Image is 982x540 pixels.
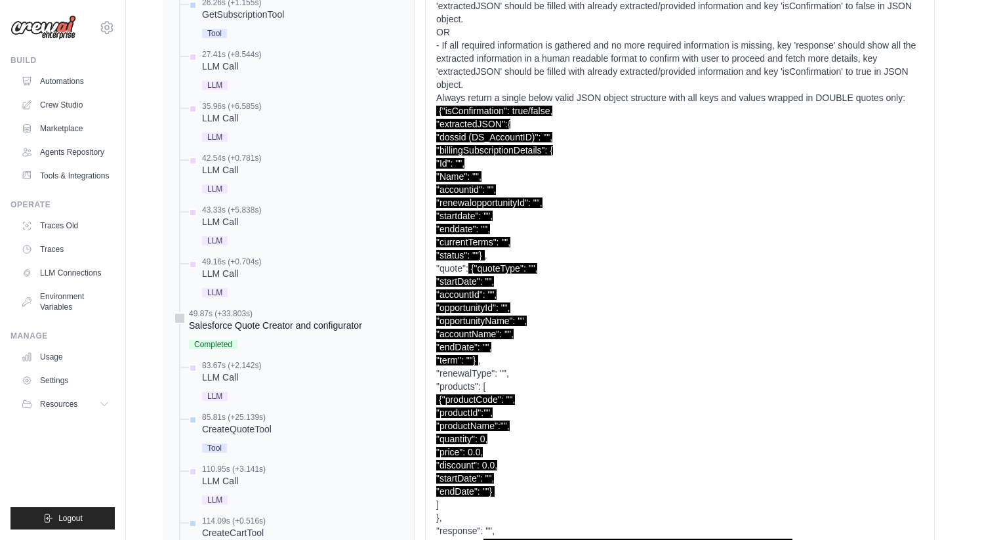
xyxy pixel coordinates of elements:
div: LLM Call [202,112,261,125]
span: Completed [189,340,237,349]
div: 49.16s (+0.704s) [202,257,261,267]
span: Resources [40,399,77,409]
iframe: Chat Widget [916,477,982,540]
div: LLM Call [202,267,261,280]
div: Build [10,55,115,66]
div: 49.87s (+33.803s) [189,308,362,319]
div: LLM Call [202,163,261,177]
a: Environment Variables [16,286,115,318]
a: Tools & Integrations [16,165,115,186]
a: Crew Studio [16,94,115,115]
a: Settings [16,370,115,391]
span: Logout [58,513,83,524]
div: GetSubscriptionTool [202,8,284,21]
span: {"isConfirmation": true/false, "extractedJSON":{ "dossid (DS_AccountID)": "", "billingSubscriptio... [436,106,553,260]
a: Traces [16,239,115,260]
div: 110.95s (+3.141s) [202,464,266,474]
span: LLM [202,495,228,505]
div: Salesforce Quote Creator and configurator [189,319,362,332]
div: Operate [10,199,115,210]
a: LLM Connections [16,262,115,283]
div: LLM Call [202,371,261,384]
div: LLM Call [202,60,261,73]
div: CreateQuoteTool [202,423,272,436]
a: Traces Old [16,215,115,236]
button: Logout [10,507,115,530]
span: LLM [202,133,228,142]
span: Tool [202,444,227,453]
div: 83.67s (+2.142s) [202,360,261,371]
a: Usage [16,346,115,367]
div: 42.54s (+0.781s) [202,153,261,163]
div: LLM Call [202,215,261,228]
div: Manage [10,331,115,341]
a: Automations [16,71,115,92]
div: 43.33s (+5.838s) [202,205,261,215]
div: CreateCartTool [202,526,266,539]
div: 35.96s (+6.585s) [202,101,261,112]
span: {"productCode": "", "productId":"", "productName":"", "quantity": 0, "price": 0.0, "discount": 0.... [436,394,515,497]
span: LLM [202,184,228,194]
div: 27.41s (+8.544s) [202,49,261,60]
img: Logo [10,15,76,40]
span: LLM [202,392,228,401]
div: 114.09s (+0.516s) [202,516,266,526]
a: Agents Repository [16,142,115,163]
span: LLM [202,236,228,245]
span: LLM [202,81,228,90]
span: Tool [202,29,227,38]
a: Marketplace [16,118,115,139]
button: Resources [16,394,115,415]
span: LLM [202,288,228,297]
div: LLM Call [202,474,266,488]
span: {"quoteType": "", "startDate": "", "accountId": "", "opportunityId": "", "opportunityName": "", "... [436,263,537,365]
div: 85.81s (+25.139s) [202,412,272,423]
